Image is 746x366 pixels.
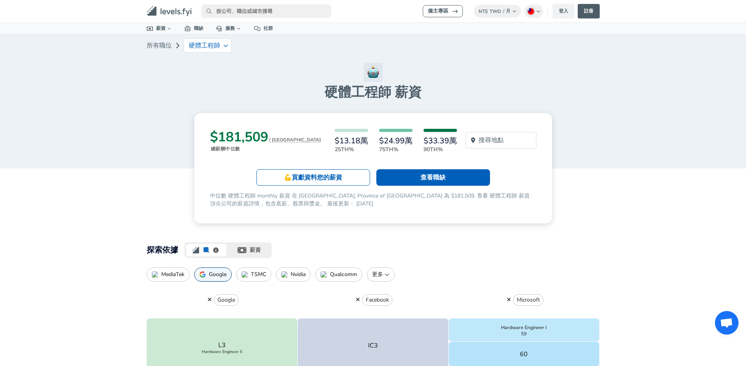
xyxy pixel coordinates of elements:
button: Facebook [362,294,392,306]
p: L3 [218,340,226,350]
h6: $33.39萬 [424,137,457,145]
img: NvidiaIcon [281,271,287,278]
button: / [GEOGRAPHIC_DATA] [269,137,321,143]
button: levels.fyi logo職級 [184,242,228,258]
a: 服務 [210,23,248,34]
a: 查看職缺 [376,169,490,186]
h6: $24.99萬 [379,137,413,145]
button: 更多 [367,267,395,282]
a: 職缺 [178,23,210,34]
p: MediaTek [161,271,184,278]
p: Microsoft [517,296,540,304]
button: Google [214,294,239,306]
p: 硬體工程師 [189,42,220,49]
button: Hardware Engineer I59 [449,318,600,342]
h2: 探索依據 [147,244,178,256]
p: 90th% [424,145,457,154]
p: 更多 [370,271,391,278]
p: IC3 [368,341,378,350]
a: 僱主專區 [423,5,463,17]
p: Google [217,296,235,304]
span: 您的薪資 [317,173,342,182]
h6: $13.18萬 [335,137,368,145]
img: levels.fyi logo [192,247,199,254]
button: 薪資 [228,242,272,258]
button: Qualcomm [315,267,362,282]
span: 59 [521,331,527,336]
span: / 月 [503,8,510,15]
p: 中位數 硬體工程師 monthly 薪資 在 [GEOGRAPHIC_DATA], Province of [GEOGRAPHIC_DATA] 為 $181,509. 查看 硬體工程師 薪資 頂... [210,192,536,208]
button: Nvidia [276,267,311,282]
button: Chinese (Traditional) [524,5,543,18]
p: 💪 貢獻資料 [284,173,342,182]
img: QualcommIcon [321,271,327,278]
p: Qualcomm [330,271,357,278]
h1: 硬體工程師 薪資 [147,84,600,101]
p: 總薪酬中位數 [211,145,321,152]
div: 打開聊天 [715,311,739,335]
button: TSMC [236,267,271,282]
p: 25th% [335,145,368,154]
a: 註冊 [578,4,600,18]
h3: $181,509 [210,129,321,145]
img: GoogleIcon [199,271,206,278]
a: 薪資 [140,23,179,34]
p: Facebook [366,296,389,304]
p: 60 [520,350,528,359]
p: Google [209,271,227,278]
a: 社群 [248,23,279,34]
span: NT$ [479,8,488,15]
p: 搜尋地點 [479,135,504,145]
span: Hardware Engineer II [202,350,242,354]
a: 登入 [553,4,575,18]
img: Chinese (Traditional) [528,8,534,15]
button: Microsoft [513,294,543,306]
input: 按公司、職位或城市搜尋 [201,4,331,18]
img: TSMCIcon [241,271,248,278]
a: 💪貢獻資料您的薪資 [256,169,370,186]
a: 所有職位 [147,38,172,53]
p: TSMC [251,271,266,278]
p: Hardware Engineer I [501,324,547,331]
p: 查看職缺 [420,173,446,182]
button: Google [194,267,232,282]
p: Nvidia [291,271,306,278]
img: MediaTekIcon [152,271,158,278]
button: NT$TWD/ 月 [474,5,521,18]
nav: primary [137,3,609,19]
span: TWD [490,8,501,15]
p: 75th% [379,145,413,154]
button: MediaTek [147,267,190,282]
img: 硬體工程師 Icon [364,63,383,82]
